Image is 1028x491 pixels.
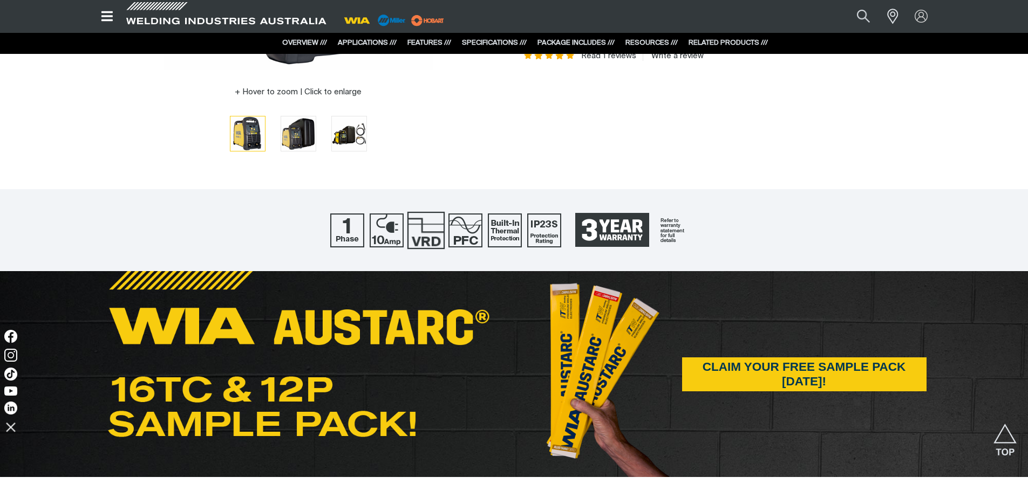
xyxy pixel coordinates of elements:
a: APPLICATIONS /// [338,39,397,46]
a: FEATURES /// [407,39,451,46]
button: Hover to zoom | Click to enlarge [228,86,368,99]
a: RELATED PRODUCTS /// [689,39,768,46]
img: Weldarc 145 [332,116,366,151]
img: Built In Thermal Protection [488,213,522,247]
button: Go to slide 2 [281,116,316,151]
img: 10 Amp Plug [370,213,404,247]
img: Weldarc 145 [281,116,316,151]
img: Weldarc 145 [230,116,265,151]
button: Go to slide 1 [230,116,265,151]
img: miller [408,12,447,29]
img: Instagram [4,349,17,362]
span: Rating: 5 [523,52,576,60]
a: CLAIM YOUR FREE SAMPLE PACK TODAY! [682,357,927,391]
img: WIA AUSTARC 16TC & 12P SAMPLE PACK! [107,271,489,439]
button: Scroll to top [993,424,1017,448]
img: Facebook [4,330,17,343]
img: hide socials [2,418,20,436]
img: YouTube [4,386,17,396]
a: Read 1 reviews [581,51,636,61]
a: 3 Year Warranty [567,208,698,252]
span: CLAIM YOUR FREE SAMPLE PACK [DATE]! [682,357,927,391]
img: LinkedIn [4,402,17,414]
a: OVERVIEW /// [282,39,327,46]
a: miller [408,16,447,24]
img: IP23S Protection Rating [527,213,561,247]
a: RESOURCES /// [625,39,678,46]
input: Product name or item number... [831,4,881,29]
img: TikTok [4,368,17,381]
a: PACKAGE INCLUDES /// [537,39,615,46]
a: SPECIFICATIONS /// [462,39,527,46]
img: Single Phase [330,213,364,247]
button: Go to slide 3 [331,116,367,151]
img: Power Factor Correction [448,213,482,247]
img: VRD [407,211,444,248]
button: Search products [845,4,882,29]
a: Write a review [643,51,704,61]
